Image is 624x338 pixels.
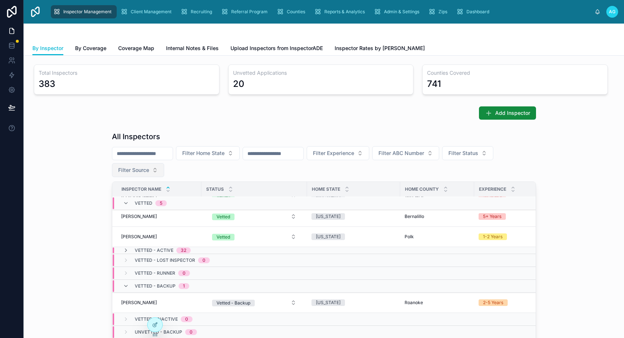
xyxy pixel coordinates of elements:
h3: Unvetted Applications [233,69,409,77]
a: Reports & Analytics [312,5,370,18]
a: 1-2 Years [479,233,533,240]
span: Filter Source [118,166,149,174]
a: By Inspector [32,42,63,56]
a: Select Button [206,210,303,223]
div: 0 [202,257,205,263]
div: 32 [181,247,186,253]
a: Bernalillo [405,214,470,219]
button: Select Button [372,146,439,160]
span: Inspector Rates by [PERSON_NAME] [335,45,425,52]
span: Unvetted - Backup [135,329,182,335]
a: Select Button [206,296,303,310]
h3: Total Inspectors [39,69,215,77]
a: Roanoke [405,300,470,306]
div: 383 [39,78,55,90]
div: 0 [183,270,186,276]
div: [US_STATE] [316,299,341,306]
span: Filter Experience [313,149,354,157]
span: [PERSON_NAME] [121,214,157,219]
a: [US_STATE] [311,213,396,220]
span: Home County [405,186,439,192]
button: Select Button [206,230,302,243]
button: Select Button [206,210,302,223]
a: Zips [426,5,452,18]
span: Vetted [135,200,152,206]
div: 0 [190,329,193,335]
a: [US_STATE] [311,233,396,240]
span: By Inspector [32,45,63,52]
span: Client Management [131,9,172,15]
div: 741 [427,78,441,90]
img: App logo [29,6,41,18]
span: Filter Status [448,149,478,157]
div: 1-2 Years [483,233,503,240]
span: Status [206,186,224,192]
span: [PERSON_NAME] [121,234,157,240]
span: Recruiting [191,9,212,15]
span: Vetted - Inactive [135,316,178,322]
a: Dashboard [454,5,494,18]
span: Bernalillo [405,214,424,219]
a: Client Management [118,5,177,18]
span: Experience [479,186,506,192]
span: Upload Inspectors from InspectorADE [230,45,323,52]
a: Admin & Settings [371,5,424,18]
span: Counties [287,9,305,15]
a: Polk [405,234,470,240]
button: Select Button [442,146,493,160]
a: By Coverage [75,42,106,56]
a: [PERSON_NAME] [121,300,197,306]
div: Vetted [216,234,230,240]
a: Counties [274,5,310,18]
span: Inspector Management [63,9,112,15]
a: Coverage Map [118,42,154,56]
div: 5 [160,200,162,206]
h1: All Inspectors [112,131,160,142]
span: Filter ABC Number [378,149,424,157]
div: Vetted [216,214,230,220]
a: 2-5 Years [479,299,533,306]
a: Internal Notes & Files [166,42,219,56]
a: Recruiting [178,5,217,18]
a: [PERSON_NAME] [121,214,197,219]
span: Vetted - Lost Inspector [135,257,195,263]
h3: Counties Covered [427,69,603,77]
button: Select Button [176,146,240,160]
span: Add Inspector [495,109,530,117]
div: 5+ Years [483,213,501,220]
div: scrollable content [47,4,595,20]
span: [PERSON_NAME] [121,300,157,306]
a: Select Button [206,230,303,244]
span: Filter Home State [182,149,225,157]
span: Vetted - Runner [135,270,175,276]
span: By Coverage [75,45,106,52]
span: Referral Program [231,9,268,15]
span: Internal Notes & Files [166,45,219,52]
span: Reports & Analytics [324,9,365,15]
div: [US_STATE] [316,213,341,220]
span: Home State [312,186,340,192]
span: Admin & Settings [384,9,419,15]
a: Referral Program [219,5,273,18]
div: 20 [233,78,244,90]
span: Vetted - Active [135,247,173,253]
button: Add Inspector [479,106,536,120]
a: [US_STATE] [311,299,396,306]
span: Vetted - Backup [135,283,176,289]
span: Dashboard [466,9,489,15]
span: Inspector Name [121,186,161,192]
a: Inspector Management [51,5,117,18]
button: Select Button [206,296,302,309]
a: 5+ Years [479,213,533,220]
div: Vetted - Backup [216,300,250,306]
button: Select Button [112,163,164,177]
span: Roanoke [405,300,423,306]
button: Select Button [307,146,369,160]
span: Polk [405,234,414,240]
div: [US_STATE] [316,233,341,240]
div: 1 [183,283,185,289]
div: 2-5 Years [483,299,503,306]
div: 0 [185,316,188,322]
a: Upload Inspectors from InspectorADE [230,42,323,56]
a: Inspector Rates by [PERSON_NAME] [335,42,425,56]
